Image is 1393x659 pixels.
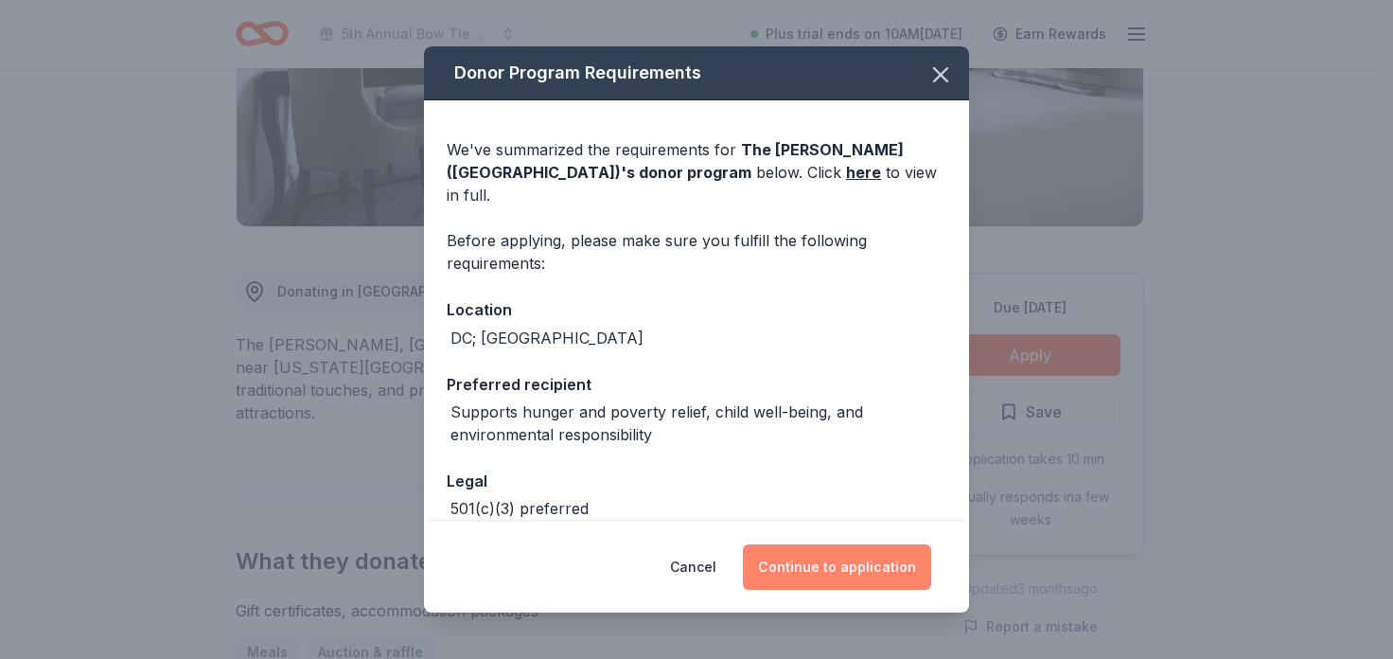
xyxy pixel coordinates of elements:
div: Legal [447,469,946,493]
div: DC; [GEOGRAPHIC_DATA] [450,327,644,349]
div: Supports hunger and poverty relief, child well-being, and environmental responsibility [450,401,946,446]
button: Continue to application [743,544,931,590]
div: Location [447,297,946,322]
div: Donor Program Requirements [424,46,969,100]
div: Preferred recipient [447,372,946,397]
div: We've summarized the requirements for below. Click to view in full. [447,138,946,206]
button: Cancel [670,544,716,590]
div: Before applying, please make sure you fulfill the following requirements: [447,229,946,275]
div: 501(c)(3) preferred [450,497,589,520]
a: here [846,161,881,184]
